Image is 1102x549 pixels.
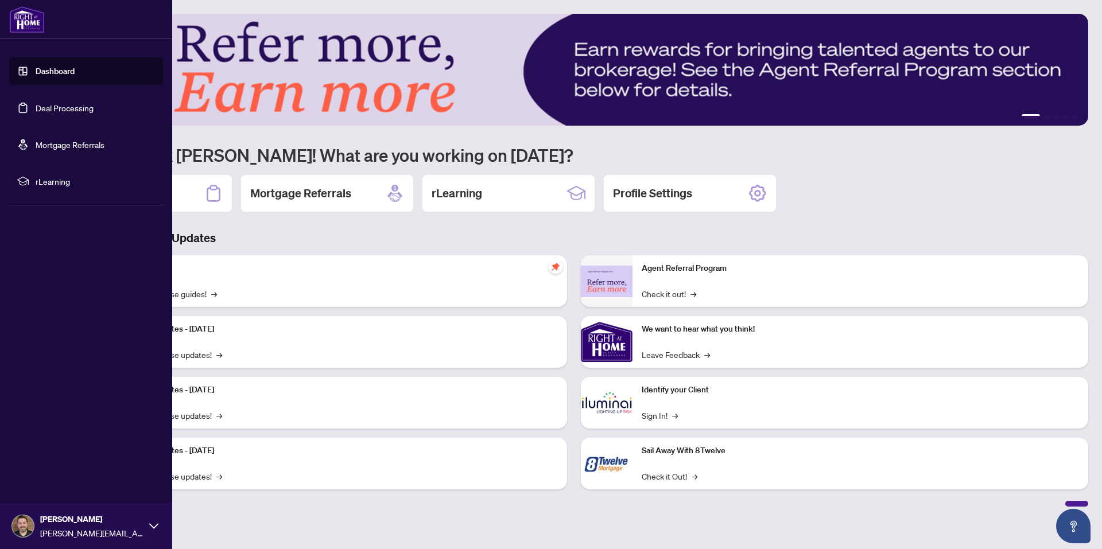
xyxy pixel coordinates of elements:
p: Platform Updates - [DATE] [121,445,558,457]
button: 4 [1063,114,1068,119]
p: Agent Referral Program [642,262,1079,275]
h2: rLearning [432,185,482,201]
a: Check it out!→ [642,287,696,300]
span: → [672,409,678,422]
h2: Profile Settings [613,185,692,201]
span: → [216,409,222,422]
span: → [704,348,710,361]
a: Sign In!→ [642,409,678,422]
a: Dashboard [36,66,75,76]
p: Sail Away With 8Twelve [642,445,1079,457]
a: Deal Processing [36,103,94,113]
p: Self-Help [121,262,558,275]
span: → [692,470,697,482]
p: Identify your Client [642,384,1079,396]
p: Platform Updates - [DATE] [121,323,558,336]
img: We want to hear what you think! [581,316,633,368]
span: [PERSON_NAME][EMAIL_ADDRESS][PERSON_NAME][DOMAIN_NAME] [40,527,143,539]
span: [PERSON_NAME] [40,513,143,525]
span: → [216,470,222,482]
button: 2 [1045,114,1049,119]
span: pushpin [549,260,562,274]
a: Check it Out!→ [642,470,697,482]
button: 1 [1022,114,1040,119]
p: We want to hear what you think! [642,323,1079,336]
img: Identify your Client [581,377,633,429]
h2: Mortgage Referrals [250,185,351,201]
img: Slide 0 [60,14,1088,126]
span: → [211,287,217,300]
img: Sail Away With 8Twelve [581,438,633,489]
img: logo [9,6,45,33]
h3: Brokerage & Industry Updates [60,230,1088,246]
button: 5 [1072,114,1077,119]
a: Leave Feedback→ [642,348,710,361]
p: Platform Updates - [DATE] [121,384,558,396]
h1: Welcome back [PERSON_NAME]! What are you working on [DATE]? [60,144,1088,166]
span: rLearning [36,175,155,188]
span: → [690,287,696,300]
img: Profile Icon [12,515,34,537]
button: Open asap [1056,509,1091,543]
span: → [216,348,222,361]
a: Mortgage Referrals [36,139,104,150]
button: 3 [1054,114,1058,119]
img: Agent Referral Program [581,266,633,297]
